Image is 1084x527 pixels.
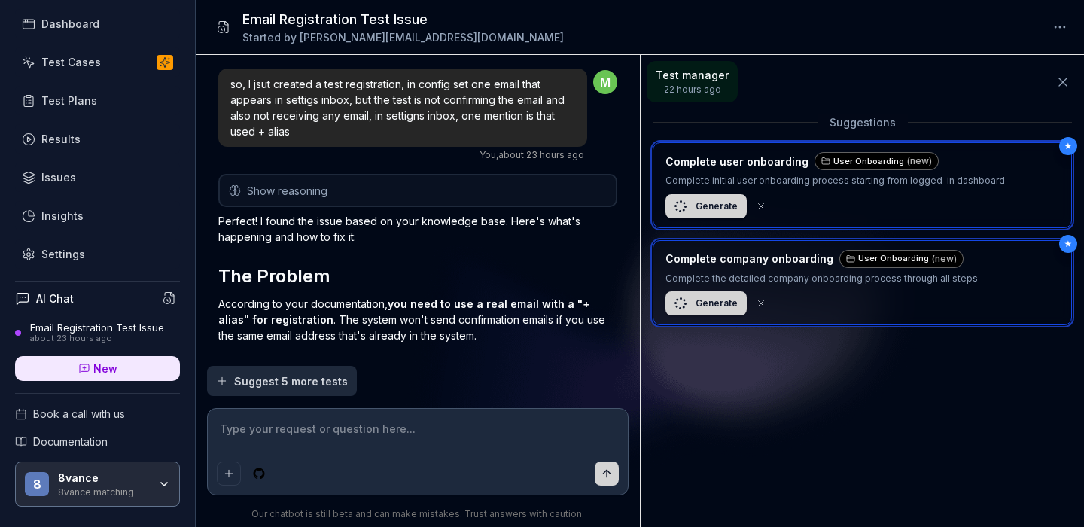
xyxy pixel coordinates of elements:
[234,373,348,389] span: Suggest 5 more tests
[218,213,617,245] p: Perfect! I found the issue based on your knowledge base. Here's what's happening and how to fix it:
[30,334,164,344] div: about 23 hours ago
[30,321,164,334] div: Email Registration Test Issue
[839,250,964,268] div: User Onboarding
[665,291,747,315] button: Generate
[15,47,180,77] a: Test Cases
[656,83,729,96] span: 22 hours ago
[41,208,84,224] div: Insights
[665,271,978,286] p: Complete the detailed company onboarding process through all steps
[41,131,81,147] div: Results
[15,462,180,507] button: 88vance8vance matching
[41,16,99,32] div: Dashboard
[36,291,74,306] h4: AI Chat
[815,152,939,170] a: User Onboarding(new)
[15,163,180,192] a: Issues
[33,434,108,449] span: Documentation
[218,296,617,343] p: According to your documentation, . The system won't send confirmation emails if you use the same ...
[242,9,564,29] h1: Email Registration Test Issue
[656,67,729,83] span: Test manager
[25,472,49,496] span: 8
[1059,137,1077,155] div: ★
[300,31,564,44] span: [PERSON_NAME][EMAIL_ADDRESS][DOMAIN_NAME]
[15,356,180,381] a: New
[15,86,180,115] a: Test Plans
[41,169,76,185] div: Issues
[907,154,932,168] span: (new)
[15,434,180,449] a: Documentation
[58,485,148,497] div: 8vance matching
[665,194,747,218] button: Generate
[15,124,180,154] a: Results
[815,152,939,170] div: User Onboarding
[218,297,589,326] span: you need to use a real email with a "+ alias" for registration
[230,78,565,138] span: so, I jsut created a test registration, in config set one email that appears in settigs inbox, bu...
[593,70,617,94] span: m
[217,462,241,486] button: Add attachment
[839,250,964,268] a: User Onboarding(new)
[247,183,327,199] span: Show reasoning
[15,9,180,38] a: Dashboard
[218,263,617,290] h2: The Problem
[647,61,738,102] button: Test manager22 hours ago
[15,201,180,230] a: Insights
[665,173,1005,188] p: Complete initial user onboarding process starting from logged-in dashboard
[818,114,908,130] span: Suggestions
[242,29,564,45] div: Started by
[41,246,85,262] div: Settings
[33,406,125,422] span: Book a call with us
[480,149,496,160] span: You
[665,251,833,267] h3: Complete company onboarding
[207,507,629,521] div: Our chatbot is still beta and can make mistakes. Trust answers with caution.
[41,93,97,108] div: Test Plans
[15,239,180,269] a: Settings
[696,297,738,310] span: Generate
[1059,235,1077,253] div: ★
[41,54,101,70] div: Test Cases
[15,406,180,422] a: Book a call with us
[15,321,180,344] a: Email Registration Test Issueabout 23 hours ago
[93,361,117,376] span: New
[696,200,738,213] span: Generate
[220,175,616,206] button: Show reasoning
[480,148,584,162] div: , about 23 hours ago
[58,471,148,485] div: 8vance
[207,366,357,396] button: Suggest 5 more tests
[932,252,957,266] span: (new)
[665,154,808,169] h3: Complete user onboarding
[218,361,617,388] h2: The Solution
